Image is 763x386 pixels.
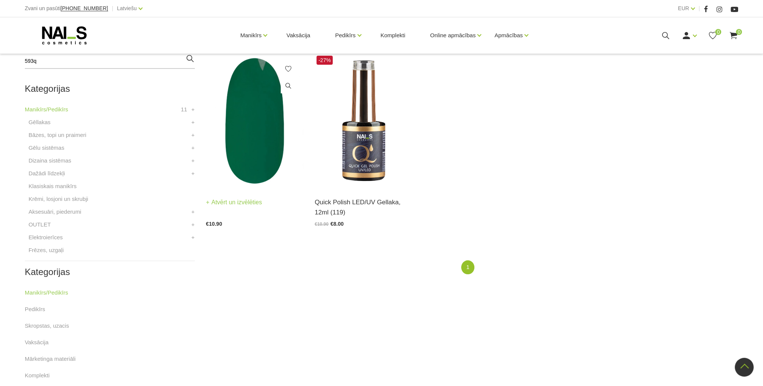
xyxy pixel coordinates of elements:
span: -27% [317,56,333,65]
img: Ātri, ērti un vienkārši!Intensīvi pigmentēta gellaka, kas perfekti klājas arī vienā slānī, tādā v... [315,54,412,188]
span: [PHONE_NUMBER] [61,5,108,11]
a: Dizaina sistēmas [29,156,71,165]
span: | [699,4,700,13]
a: Skropstas, uzacis [25,321,69,330]
a: Manikīrs/Pedikīrs [25,105,68,114]
a: + [191,220,195,229]
div: Zvani un pasūti [25,4,108,13]
a: + [191,131,195,140]
a: + [191,143,195,152]
a: Krēmi, losjoni un skrubji [29,195,88,204]
a: 0 [708,31,717,40]
a: + [191,105,195,114]
a: Manikīrs/Pedikīrs [25,288,68,297]
a: Apmācības [494,20,523,50]
input: Meklēt produktus ... [25,54,195,69]
a: Mārketinga materiāli [25,354,76,363]
a: Pedikīrs [335,20,355,50]
span: | [112,4,113,13]
img: Ātri, ērti un vienkārši!Intensīvi pigmentēta gellaka, kas perfekti klājas arī vienā slānī, tādā v... [206,54,304,188]
a: Vaksācija [280,17,316,53]
a: + [191,207,195,216]
span: €10.90 [315,222,329,227]
a: Pedikīrs [25,305,45,314]
a: Aksesuāri, piederumi [29,207,81,216]
a: Bāzes, topi un praimeri [29,131,86,140]
a: Gēllakas [29,118,50,127]
h2: Kategorijas [25,267,195,277]
h2: Kategorijas [25,84,195,94]
a: + [191,118,195,127]
span: 11 [181,105,187,114]
a: EUR [678,4,689,13]
a: Gēlu sistēmas [29,143,64,152]
a: 0 [729,31,738,40]
a: Dažādi līdzekļi [29,169,65,178]
a: Online apmācības [430,20,476,50]
a: Frēzes, uzgaļi [29,246,64,255]
a: Komplekti [25,371,50,380]
a: Atvērt un izvēlēties [206,197,262,208]
span: €8.00 [330,221,344,227]
a: OUTLET [29,220,51,229]
a: Klasiskais manikīrs [29,182,77,191]
a: + [191,156,195,165]
span: 0 [715,29,721,35]
span: 0 [736,29,742,35]
a: Vaksācija [25,338,49,347]
a: 1 [461,260,474,274]
a: Elektroierīces [29,233,63,242]
a: + [191,169,195,178]
a: Latviešu [117,4,137,13]
nav: catalog-product-list [206,260,739,274]
span: €10.90 [206,221,222,227]
a: Manikīrs [240,20,262,50]
a: Komplekti [375,17,411,53]
a: Quick Polish LED/UV Gellaka, 12ml (119) [315,197,412,217]
a: + [191,233,195,242]
a: [PHONE_NUMBER] [61,6,108,11]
